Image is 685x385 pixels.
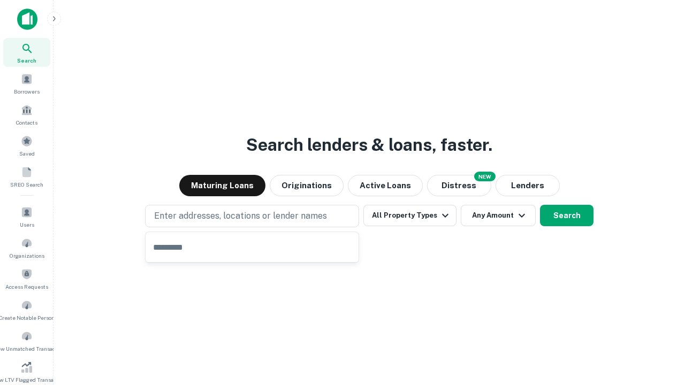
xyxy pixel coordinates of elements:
[246,132,492,158] h3: Search lenders & loans, faster.
[540,205,593,226] button: Search
[3,233,50,262] a: Organizations
[3,38,50,67] a: Search
[348,175,423,196] button: Active Loans
[496,175,560,196] button: Lenders
[3,69,50,98] a: Borrowers
[461,205,536,226] button: Any Amount
[179,175,265,196] button: Maturing Loans
[631,299,685,351] iframe: Chat Widget
[17,56,36,65] span: Search
[3,295,50,324] a: Create Notable Person
[14,87,40,96] span: Borrowers
[3,100,50,129] a: Contacts
[145,205,359,227] button: Enter addresses, locations or lender names
[3,264,50,293] a: Access Requests
[19,149,35,158] span: Saved
[3,162,50,191] a: SREO Search
[270,175,344,196] button: Originations
[10,251,44,260] span: Organizations
[20,220,34,229] span: Users
[10,180,43,189] span: SREO Search
[427,175,491,196] button: Search distressed loans with lien and other non-mortgage details.
[3,202,50,231] a: Users
[16,118,37,127] span: Contacts
[154,210,327,222] p: Enter addresses, locations or lender names
[5,282,48,291] span: Access Requests
[17,9,37,30] img: capitalize-icon.png
[3,131,50,160] a: Saved
[363,205,456,226] button: All Property Types
[3,326,50,355] a: Review Unmatched Transactions
[474,172,496,181] div: NEW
